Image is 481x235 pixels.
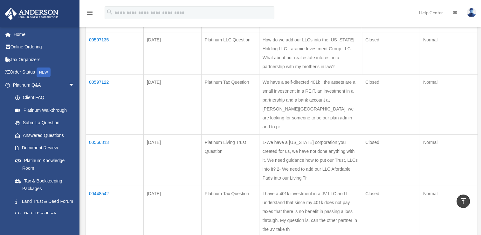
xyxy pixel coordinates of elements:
[86,9,93,17] i: menu
[86,32,144,75] td: 00597135
[86,75,144,135] td: 00597122
[467,8,476,17] img: User Pic
[362,135,420,186] td: Closed
[420,135,478,186] td: Normal
[201,75,259,135] td: Platinum Tax Question
[362,75,420,135] td: Closed
[9,208,81,220] a: Portal Feedback
[457,195,470,208] a: vertical_align_top
[259,75,362,135] td: We have a self-directed 401k , the assets are a small investment in a REIT, an investment in a pa...
[86,135,144,186] td: 00566813
[9,174,81,195] a: Tax & Bookkeeping Packages
[9,154,81,174] a: Platinum Knowledge Room
[9,91,81,104] a: Client FAQ
[259,135,362,186] td: 1-We have a [US_STATE] corporation you created for us, we have not done anything with it. We need...
[259,32,362,75] td: How do we add our LLCs into the [US_STATE] Holding LLC-Laramie Investment Group LLC What about ou...
[9,195,81,208] a: Land Trust & Deed Forum
[4,79,81,91] a: Platinum Q&Aarrow_drop_down
[143,75,201,135] td: [DATE]
[201,135,259,186] td: Platinum Living Trust Question
[420,75,478,135] td: Normal
[37,68,51,77] div: NEW
[3,8,60,20] img: Anderson Advisors Platinum Portal
[9,142,81,154] a: Document Review
[143,32,201,75] td: [DATE]
[9,129,78,142] a: Answered Questions
[106,9,113,16] i: search
[4,53,84,66] a: Tax Organizers
[4,28,84,41] a: Home
[68,79,81,92] span: arrow_drop_down
[4,66,84,79] a: Order StatusNEW
[86,11,93,17] a: menu
[459,197,467,205] i: vertical_align_top
[9,104,81,117] a: Platinum Walkthrough
[420,32,478,75] td: Normal
[9,117,81,129] a: Submit a Question
[143,135,201,186] td: [DATE]
[201,32,259,75] td: Platinum LLC Question
[362,32,420,75] td: Closed
[4,41,84,53] a: Online Ordering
